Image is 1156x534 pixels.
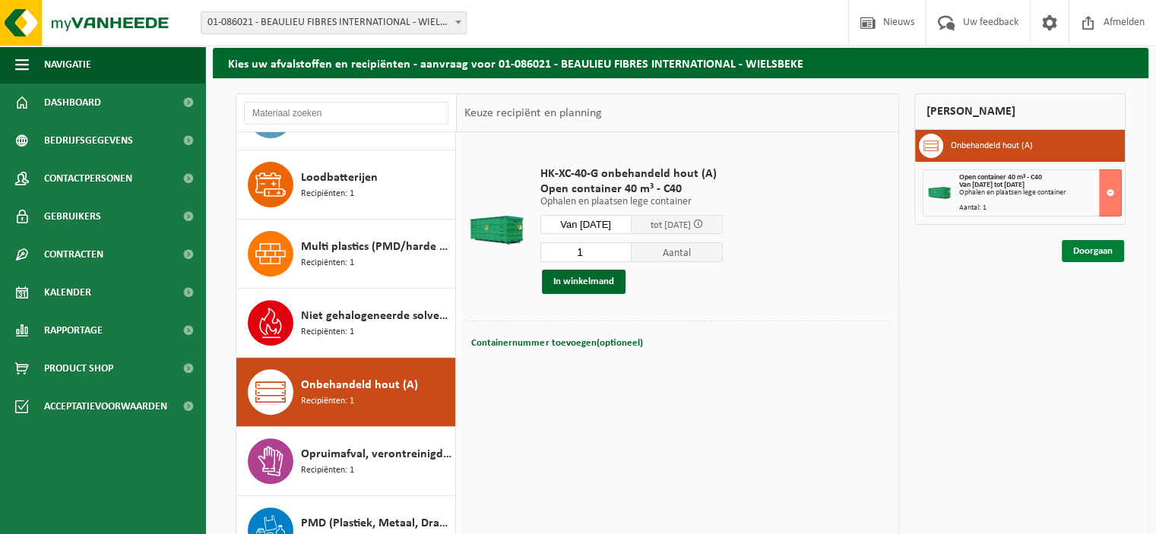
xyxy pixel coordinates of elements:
[301,307,451,325] span: Niet gehalogeneerde solventen - hoogcalorisch in kleinverpakking
[959,189,1121,197] div: Ophalen en plaatsen lege container
[44,273,91,311] span: Kalender
[540,197,723,207] p: Ophalen en plaatsen lege container
[914,93,1126,130] div: [PERSON_NAME]
[44,84,101,122] span: Dashboard
[542,270,626,294] button: In winkelmand
[301,394,354,409] span: Recipiënten: 1
[44,46,91,84] span: Navigatie
[457,94,609,132] div: Keuze recipiënt en planning
[540,215,632,234] input: Selecteer datum
[301,376,418,394] span: Onbehandeld hout (A)
[44,235,103,273] span: Contracten
[959,173,1042,182] span: Open container 40 m³ - C40
[301,256,354,270] span: Recipiënten: 1
[301,169,378,187] span: Loodbatterijen
[632,242,723,262] span: Aantal
[236,358,456,427] button: Onbehandeld hout (A) Recipiënten: 1
[236,150,456,220] button: Loodbatterijen Recipiënten: 1
[44,122,133,160] span: Bedrijfsgegevens
[959,181,1025,189] strong: Van [DATE] tot [DATE]
[651,220,691,230] span: tot [DATE]
[201,11,467,34] span: 01-086021 - BEAULIEU FIBRES INTERNATIONAL - WIELSBEKE
[951,134,1033,158] h3: Onbehandeld hout (A)
[540,166,723,182] span: HK-XC-40-G onbehandeld hout (A)
[471,338,642,348] span: Containernummer toevoegen(optioneel)
[470,333,644,354] button: Containernummer toevoegen(optioneel)
[213,48,1148,77] h2: Kies uw afvalstoffen en recipiënten - aanvraag voor 01-086021 - BEAULIEU FIBRES INTERNATIONAL - W...
[1062,240,1124,262] a: Doorgaan
[301,187,354,201] span: Recipiënten: 1
[201,12,466,33] span: 01-086021 - BEAULIEU FIBRES INTERNATIONAL - WIELSBEKE
[301,325,354,340] span: Recipiënten: 1
[959,204,1121,212] div: Aantal: 1
[44,160,132,197] span: Contactpersonen
[301,463,354,478] span: Recipiënten: 1
[44,311,103,349] span: Rapportage
[301,238,451,256] span: Multi plastics (PMD/harde kunststoffen/spanbanden/EPS/folie naturel/folie gemengd)
[44,387,167,425] span: Acceptatievoorwaarden
[44,349,113,387] span: Product Shop
[301,445,451,463] span: Opruimafval, verontreinigd met olie
[244,102,448,125] input: Materiaal zoeken
[236,220,456,289] button: Multi plastics (PMD/harde kunststoffen/spanbanden/EPS/folie naturel/folie gemengd) Recipiënten: 1
[301,514,451,532] span: PMD (Plastiek, Metaal, Drankkartons) (bedrijven)
[236,427,456,496] button: Opruimafval, verontreinigd met olie Recipiënten: 1
[236,289,456,358] button: Niet gehalogeneerde solventen - hoogcalorisch in kleinverpakking Recipiënten: 1
[44,197,101,235] span: Gebruikers
[540,182,723,197] span: Open container 40 m³ - C40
